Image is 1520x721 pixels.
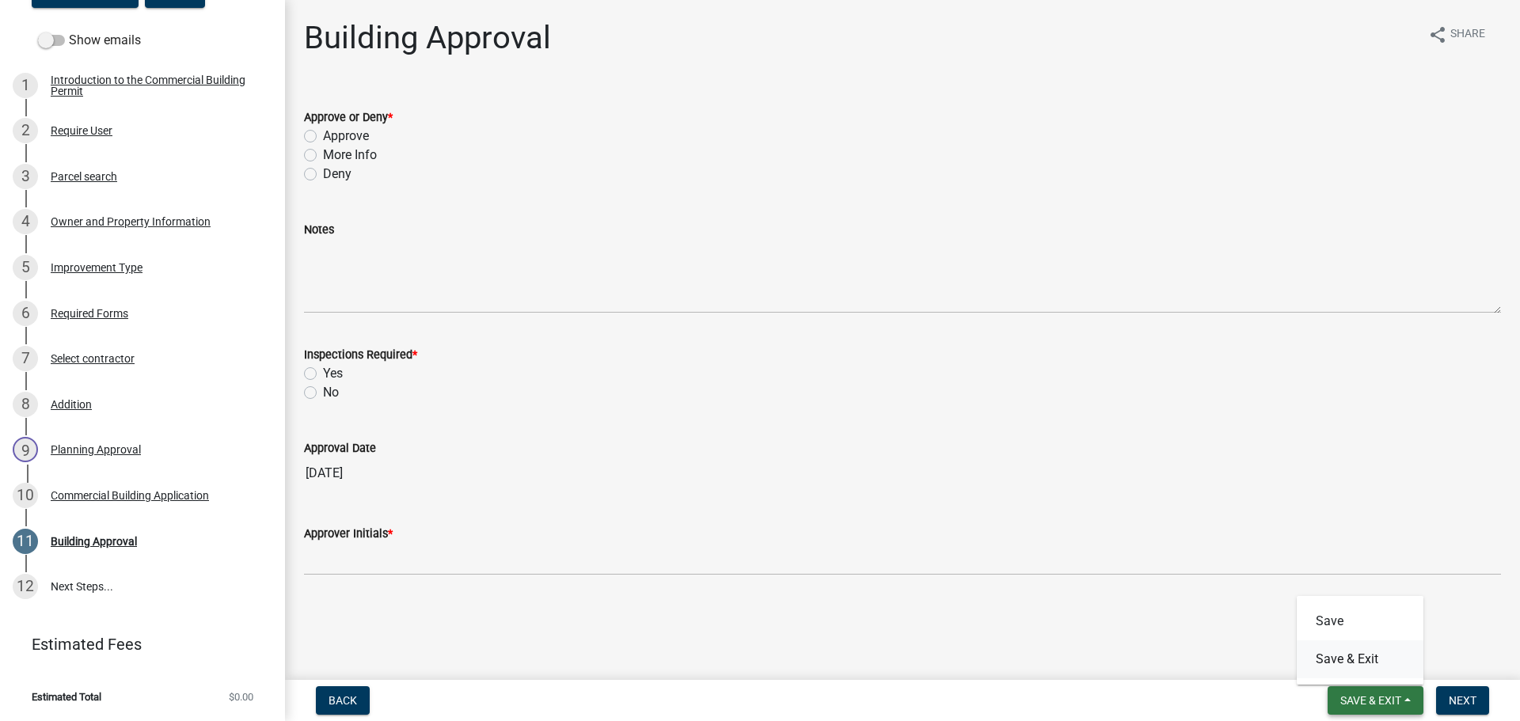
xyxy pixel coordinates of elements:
a: Estimated Fees [13,628,260,660]
span: Share [1450,25,1485,44]
i: share [1428,25,1447,44]
div: 7 [13,346,38,371]
div: 2 [13,118,38,143]
div: Require User [51,125,112,136]
label: Show emails [38,31,141,50]
span: Save & Exit [1340,694,1401,707]
span: Estimated Total [32,692,101,702]
label: Yes [323,364,343,383]
div: Building Approval [51,536,137,547]
div: Required Forms [51,308,128,319]
div: 11 [13,529,38,554]
div: 3 [13,164,38,189]
button: shareShare [1415,19,1498,50]
span: $0.00 [229,692,253,702]
div: Improvement Type [51,262,142,273]
div: Save & Exit [1297,596,1423,685]
div: 4 [13,209,38,234]
button: Next [1436,686,1489,715]
label: Deny [323,165,351,184]
div: Addition [51,399,92,410]
label: Notes [304,225,334,236]
div: 9 [13,437,38,462]
label: More Info [323,146,377,165]
div: 6 [13,301,38,326]
label: Approver Initials [304,529,393,540]
label: No [323,383,339,402]
div: Parcel search [51,171,117,182]
div: Planning Approval [51,444,141,455]
label: Approval Date [304,443,376,454]
div: 10 [13,483,38,508]
button: Back [316,686,370,715]
span: Next [1449,694,1476,707]
button: Save & Exit [1297,640,1423,678]
div: Select contractor [51,353,135,364]
label: Inspections Required [304,350,417,361]
div: Introduction to the Commercial Building Permit [51,74,260,97]
div: 5 [13,255,38,280]
div: 1 [13,73,38,98]
span: Back [329,694,357,707]
button: Save [1297,602,1423,640]
div: 8 [13,392,38,417]
div: 12 [13,574,38,599]
h1: Building Approval [304,19,551,57]
button: Save & Exit [1328,686,1423,715]
div: Owner and Property Information [51,216,211,227]
label: Approve [323,127,369,146]
label: Approve or Deny [304,112,393,123]
div: Commercial Building Application [51,490,209,501]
